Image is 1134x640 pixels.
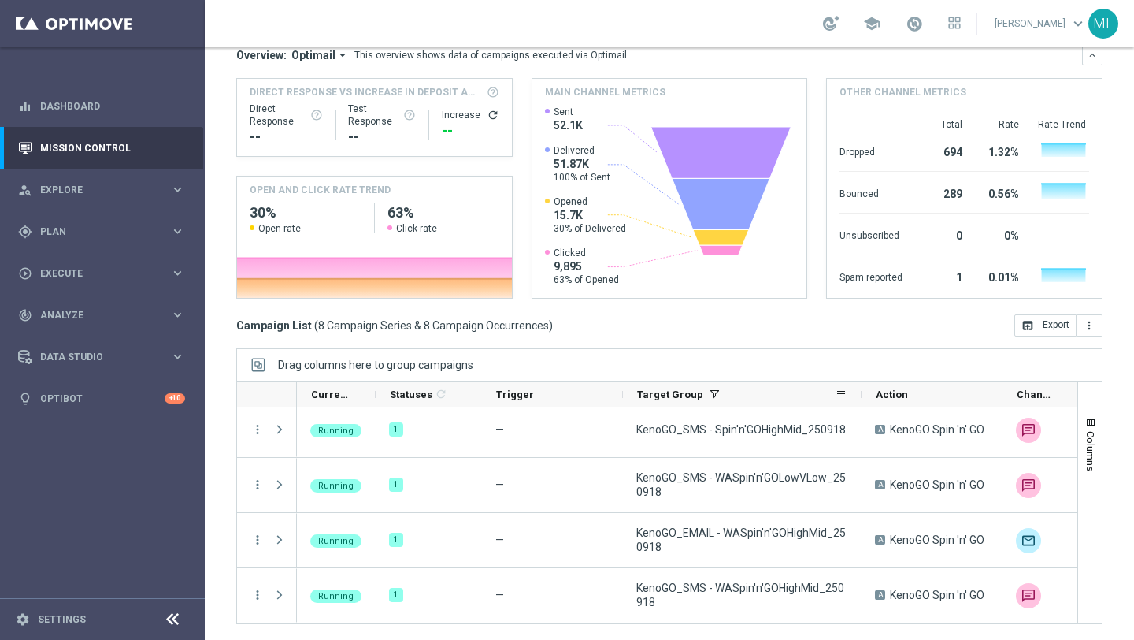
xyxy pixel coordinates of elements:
[1038,118,1089,131] div: Rate Trend
[165,393,185,404] div: +10
[278,359,473,371] span: Drag columns here to group campaigns
[250,478,265,492] button: more_vert
[1017,389,1054,400] span: Channel
[250,422,265,437] i: more_vert
[890,533,984,547] span: KenoGO Spin 'n' GO
[495,478,504,491] span: —
[890,422,984,437] span: KenoGO Spin 'n' GO
[18,266,170,281] div: Execute
[554,157,610,171] span: 51.87K
[17,184,186,196] button: person_search Explore keyboard_arrow_right
[258,222,301,235] span: Open rate
[554,273,619,286] span: 63% of Opened
[839,85,966,99] h4: Other channel metrics
[314,318,318,333] span: (
[250,128,323,147] div: --
[495,589,504,601] span: —
[170,266,185,281] i: keyboard_arrow_right
[250,533,265,547] button: more_vert
[921,138,962,163] div: 694
[554,195,626,208] span: Opened
[18,183,32,197] i: person_search
[636,422,846,437] span: KenoGO_SMS - Spin'n'GOHighMid_250918
[921,180,962,205] div: 289
[981,180,1019,205] div: 0.56%
[554,171,610,184] span: 100% of Sent
[495,423,504,436] span: —
[637,389,703,400] span: Target Group
[545,85,665,99] h4: Main channel metrics
[170,182,185,197] i: keyboard_arrow_right
[236,48,287,62] h3: Overview:
[875,480,885,489] span: A
[291,48,335,62] span: Optimail
[636,471,848,499] span: KenoGO_SMS - WASpin'n'GOLowVLow_250918
[1016,528,1041,553] img: Optimail
[310,422,361,437] colored-tag: Running
[636,581,848,609] span: KenoGO_SMS - WASpin'n'GOHighMid_250918
[921,118,962,131] div: Total
[487,109,499,121] button: refresh
[40,378,165,419] a: Optibot
[250,183,391,197] h4: OPEN AND CLICK RATE TREND
[18,183,170,197] div: Explore
[554,106,583,118] span: Sent
[442,109,499,121] div: Increase
[18,225,170,239] div: Plan
[981,263,1019,288] div: 0.01%
[17,142,186,154] button: Mission Control
[318,426,354,436] span: Running
[310,588,361,603] colored-tag: Running
[250,203,361,222] h2: 30%
[318,318,549,333] span: 8 Campaign Series & 8 Campaign Occurrences
[287,48,354,62] button: Optimail arrow_drop_down
[40,227,170,236] span: Plan
[1016,473,1041,498] img: Vonage
[839,180,902,205] div: Bounced
[890,478,984,492] span: KenoGO Spin 'n' GO
[389,478,403,492] div: 1
[278,359,473,371] div: Row Groups
[18,378,185,419] div: Optibot
[1084,431,1097,471] span: Columns
[335,48,350,62] i: arrow_drop_down
[318,536,354,546] span: Running
[549,318,553,333] span: )
[170,307,185,322] i: keyboard_arrow_right
[1016,583,1041,608] img: Vonage
[250,588,265,602] button: more_vert
[311,389,349,400] span: Current Status
[17,267,186,280] button: play_circle_outline Execute keyboard_arrow_right
[554,247,619,259] span: Clicked
[554,118,583,132] span: 52.1K
[17,309,186,322] button: track_changes Analyze keyboard_arrow_right
[318,481,354,491] span: Running
[1082,45,1102,65] button: keyboard_arrow_down
[993,12,1088,35] a: [PERSON_NAME]keyboard_arrow_down
[18,127,185,169] div: Mission Control
[981,221,1019,247] div: 0%
[387,203,499,222] h2: 63%
[17,393,186,405] div: lightbulb Optibot +10
[389,422,403,437] div: 1
[40,311,170,320] span: Analyze
[839,221,902,247] div: Unsubscribed
[17,100,186,113] button: equalizer Dashboard
[921,221,962,247] div: 0
[17,225,186,238] button: gps_fixed Plan keyboard_arrow_right
[17,351,186,363] button: Data Studio keyboard_arrow_right
[348,102,415,128] div: Test Response
[839,138,902,163] div: Dropped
